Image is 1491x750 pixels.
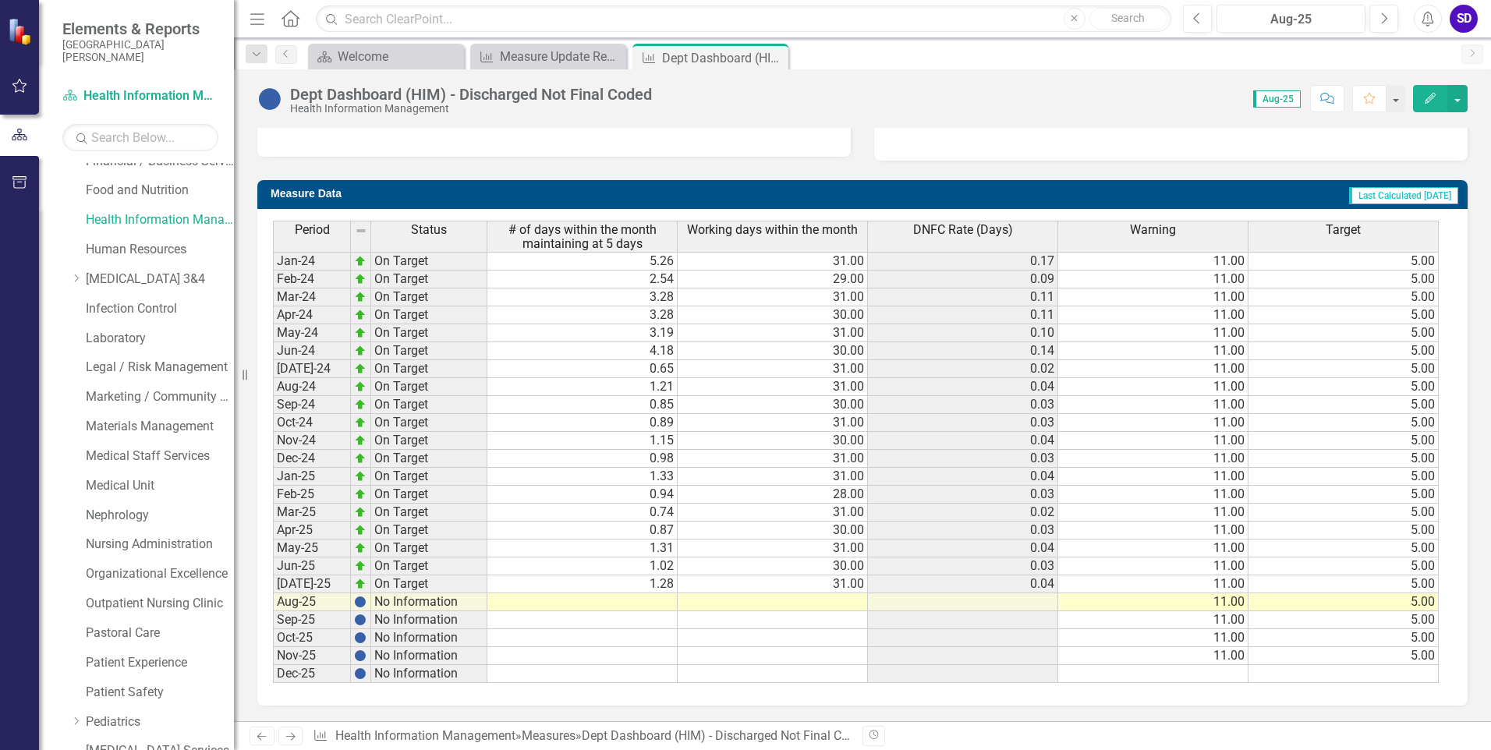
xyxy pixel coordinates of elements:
[371,504,487,522] td: On Target
[678,522,868,540] td: 30.00
[1058,611,1248,629] td: 11.00
[371,414,487,432] td: On Target
[371,342,487,360] td: On Target
[86,713,234,731] a: Pediatrics
[1248,288,1439,306] td: 5.00
[678,271,868,288] td: 29.00
[86,595,234,613] a: Outpatient Nursing Clinic
[487,575,678,593] td: 1.28
[1058,647,1248,665] td: 11.00
[354,542,367,554] img: zOikAAAAAElFTkSuQmCC
[354,452,367,465] img: zOikAAAAAElFTkSuQmCC
[313,727,851,745] div: » »
[273,504,351,522] td: Mar-25
[1248,360,1439,378] td: 5.00
[1058,432,1248,450] td: 11.00
[1058,504,1248,522] td: 11.00
[354,380,367,393] img: zOikAAAAAElFTkSuQmCC
[1248,414,1439,432] td: 5.00
[62,87,218,105] a: Health Information Management
[273,450,351,468] td: Dec-24
[273,486,351,504] td: Feb-25
[273,522,351,540] td: Apr-25
[354,614,367,626] img: BgCOk07PiH71IgAAAABJRU5ErkJggg==
[487,522,678,540] td: 0.87
[1058,575,1248,593] td: 11.00
[354,291,367,303] img: zOikAAAAAElFTkSuQmCC
[487,324,678,342] td: 3.19
[678,360,868,378] td: 31.00
[487,396,678,414] td: 0.85
[678,432,868,450] td: 30.00
[371,540,487,557] td: On Target
[371,432,487,450] td: On Target
[273,271,351,288] td: Feb-24
[273,575,351,593] td: [DATE]-25
[335,728,515,743] a: Health Information Management
[1248,629,1439,647] td: 5.00
[1248,575,1439,593] td: 5.00
[678,540,868,557] td: 31.00
[354,434,367,447] img: zOikAAAAAElFTkSuQmCC
[678,414,868,432] td: 31.00
[354,273,367,285] img: zOikAAAAAElFTkSuQmCC
[1130,223,1176,237] span: Warning
[1248,252,1439,271] td: 5.00
[522,728,576,743] a: Measures
[273,540,351,557] td: May-25
[316,5,1171,33] input: Search ClearPoint...
[273,342,351,360] td: Jun-24
[354,488,367,501] img: zOikAAAAAElFTkSuQmCC
[678,504,868,522] td: 31.00
[86,477,234,495] a: Medical Unit
[273,288,351,306] td: Mar-24
[1058,252,1248,271] td: 11.00
[487,486,678,504] td: 0.94
[273,396,351,414] td: Sep-24
[678,378,868,396] td: 31.00
[371,557,487,575] td: On Target
[86,418,234,436] a: Materials Management
[1248,540,1439,557] td: 5.00
[273,360,351,378] td: [DATE]-24
[371,396,487,414] td: On Target
[487,360,678,378] td: 0.65
[354,578,367,590] img: zOikAAAAAElFTkSuQmCC
[487,450,678,468] td: 0.98
[86,241,234,259] a: Human Resources
[371,252,487,271] td: On Target
[678,306,868,324] td: 30.00
[86,507,234,525] a: Nephrology
[371,522,487,540] td: On Target
[1349,187,1458,204] span: Last Calculated [DATE]
[487,414,678,432] td: 0.89
[1248,611,1439,629] td: 5.00
[1248,432,1439,450] td: 5.00
[678,468,868,486] td: 31.00
[868,324,1058,342] td: 0.10
[1248,593,1439,611] td: 5.00
[354,667,367,680] img: BgCOk07PiH71IgAAAABJRU5ErkJggg==
[1058,378,1248,396] td: 11.00
[1058,288,1248,306] td: 11.00
[86,182,234,200] a: Food and Nutrition
[487,252,678,271] td: 5.26
[86,624,234,642] a: Pastoral Care
[868,557,1058,575] td: 0.03
[371,378,487,396] td: On Target
[354,649,367,662] img: BgCOk07PiH71IgAAAABJRU5ErkJggg==
[868,486,1058,504] td: 0.03
[868,432,1058,450] td: 0.04
[86,330,234,348] a: Laboratory
[868,468,1058,486] td: 0.04
[678,557,868,575] td: 30.00
[487,557,678,575] td: 1.02
[86,300,234,318] a: Infection Control
[1058,396,1248,414] td: 11.00
[371,629,487,647] td: No Information
[354,631,367,644] img: BgCOk07PiH71IgAAAABJRU5ErkJggg==
[868,378,1058,396] td: 0.04
[371,665,487,683] td: No Information
[1058,342,1248,360] td: 11.00
[354,255,367,267] img: zOikAAAAAElFTkSuQmCC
